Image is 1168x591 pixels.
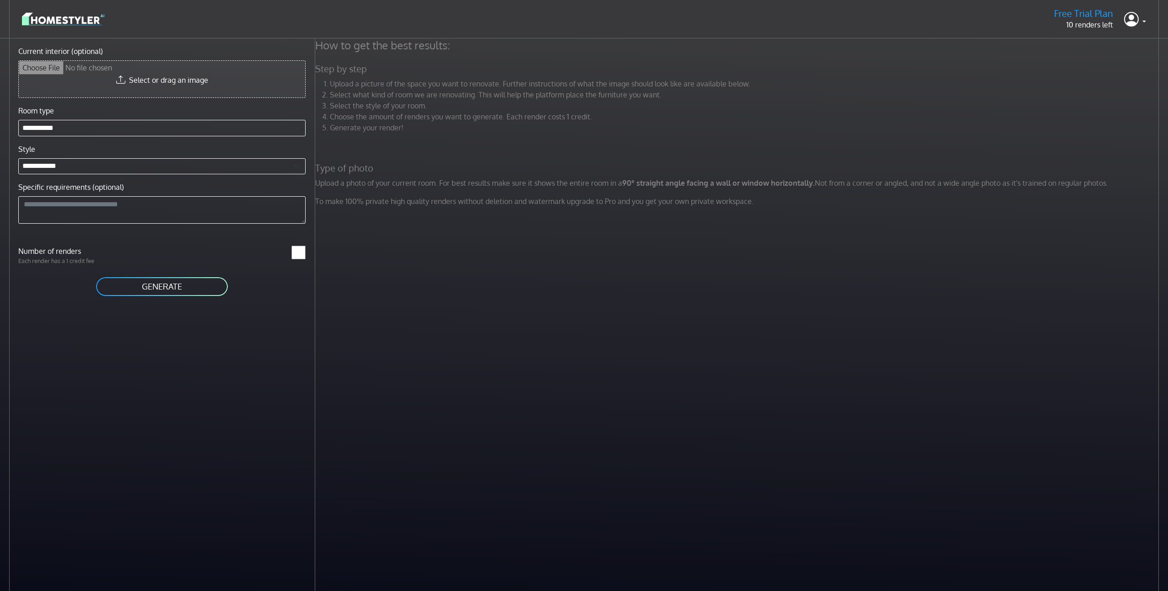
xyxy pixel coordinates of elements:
li: Select the style of your room. [330,100,1161,111]
p: To make 100% private high quality renders without deletion and watermark upgrade to Pro and you g... [310,196,1167,207]
label: Specific requirements (optional) [18,182,124,193]
strong: 90° straight angle facing a wall or window horizontally. [622,178,815,188]
p: 10 renders left [1054,19,1113,30]
p: Each render has a 1 credit fee [13,257,162,265]
img: logo-3de290ba35641baa71223ecac5eacb59cb85b4c7fdf211dc9aaecaaee71ea2f8.svg [22,11,104,27]
h5: Free Trial Plan [1054,8,1113,19]
p: Upload a photo of your current room. For best results make sure it shows the entire room in a Not... [310,177,1167,188]
label: Room type [18,105,54,116]
li: Upload a picture of the space you want to renovate. Further instructions of what the image should... [330,78,1161,89]
h5: Type of photo [310,162,1167,174]
label: Current interior (optional) [18,46,103,57]
li: Select what kind of room we are renovating. This will help the platform place the furniture you w... [330,89,1161,100]
h5: Step by step [310,63,1167,75]
label: Style [18,144,35,155]
li: Choose the amount of renders you want to generate. Each render costs 1 credit. [330,111,1161,122]
li: Generate your render! [330,122,1161,133]
h4: How to get the best results: [310,38,1167,52]
button: GENERATE [95,276,229,297]
label: Number of renders [13,246,162,257]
